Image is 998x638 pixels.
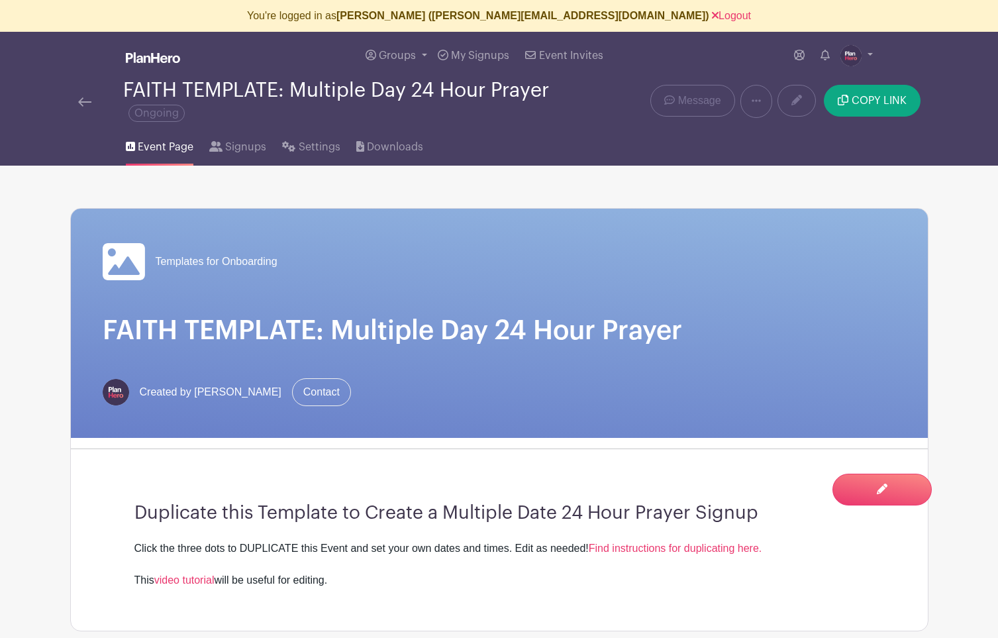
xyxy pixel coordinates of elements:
span: COPY LINK [852,95,907,106]
div: Click the three dots to DUPLICATE this Event and set your own dates and times. Edit as needed! Th... [134,541,864,588]
a: Event Page [126,123,193,166]
h1: FAITH TEMPLATE: Multiple Day 24 Hour Prayer [103,315,896,346]
span: Created by [PERSON_NAME] [140,384,281,400]
span: Event Invites [539,50,603,61]
a: Downloads [356,123,423,166]
button: COPY LINK [824,85,920,117]
div: FAITH TEMPLATE: Multiple Day 24 Hour Prayer [123,80,552,123]
a: Signups [209,123,266,166]
span: My Signups [451,50,509,61]
a: Settings [282,123,340,166]
h3: Duplicate this Template to Create a Multiple Date 24 Hour Prayer Signup [134,502,864,525]
img: logo_white-6c42ec7e38ccf1d336a20a19083b03d10ae64f83f12c07503d8b9e83406b4c7d.svg [126,52,180,63]
a: Event Invites [520,32,608,80]
span: Settings [299,139,340,155]
img: PH-Logo-Circle-Centered-Purple.jpg [103,379,129,405]
span: Ongoing [128,105,185,122]
a: Message [650,85,734,117]
span: Message [678,93,721,109]
a: Groups [360,32,432,80]
span: Downloads [367,139,423,155]
span: Templates for Onboarding [156,254,277,270]
a: My Signups [432,32,515,80]
img: PH-Logo-Circle-Centered-Purple.jpg [840,45,862,66]
a: video tutorial [154,574,215,586]
a: Logout [712,10,751,21]
span: Signups [225,139,266,155]
a: Find instructions for duplicating here. [589,543,762,554]
span: Event Page [138,139,193,155]
a: Contact [292,378,351,406]
b: [PERSON_NAME] ([PERSON_NAME][EMAIL_ADDRESS][DOMAIN_NAME]) [336,10,709,21]
img: back-arrow-29a5d9b10d5bd6ae65dc969a981735edf675c4d7a1fe02e03b50dbd4ba3cdb55.svg [78,97,91,107]
span: Groups [379,50,416,61]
